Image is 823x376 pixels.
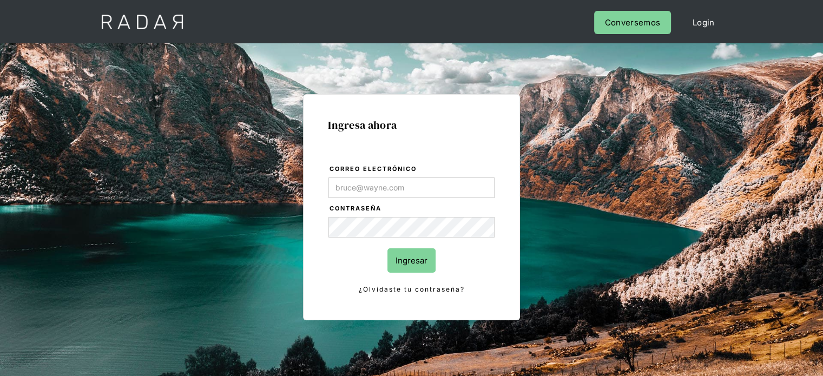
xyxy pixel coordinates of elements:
a: Conversemos [594,11,671,34]
input: bruce@wayne.com [328,177,495,198]
form: Login Form [328,163,495,295]
input: Ingresar [387,248,436,273]
a: Login [682,11,726,34]
label: Correo electrónico [330,164,495,175]
h1: Ingresa ahora [328,119,495,131]
a: ¿Olvidaste tu contraseña? [328,283,495,295]
label: Contraseña [330,203,495,214]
